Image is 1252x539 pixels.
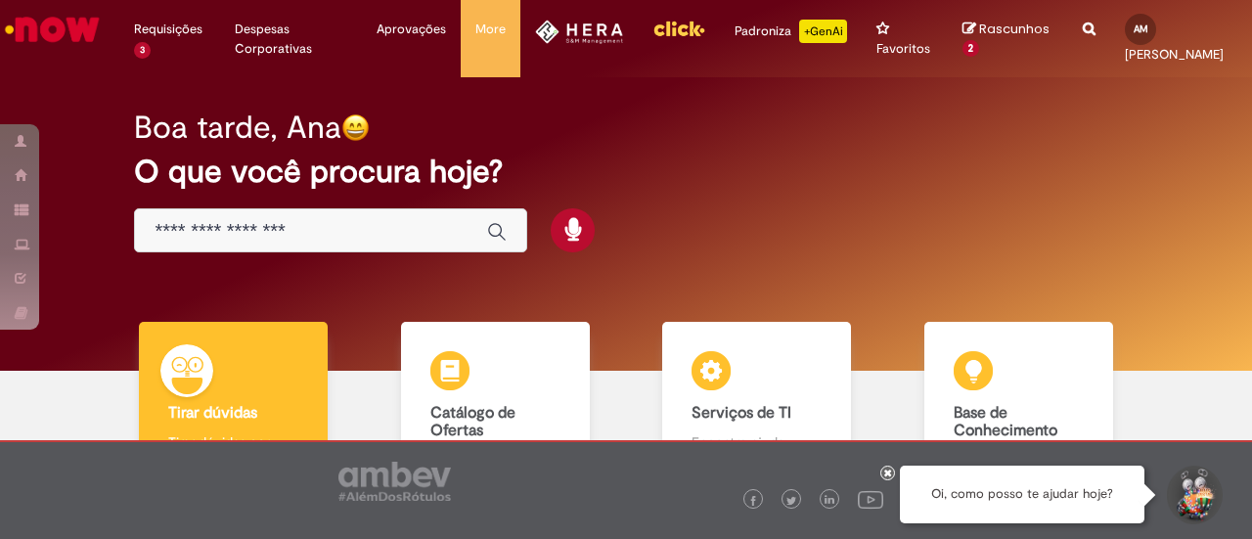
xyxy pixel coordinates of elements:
[1125,46,1224,63] span: [PERSON_NAME]
[235,20,347,59] span: Despesas Corporativas
[876,39,930,59] span: Favoritos
[888,322,1150,491] a: Base de Conhecimento Consulte e aprenda
[377,20,446,39] span: Aprovações
[168,432,298,472] p: Tirar dúvidas com Lupi Assist e Gen Ai
[1164,466,1223,524] button: Iniciar Conversa de Suporte
[979,20,1050,38] span: Rascunhos
[168,403,257,423] b: Tirar dúvidas
[692,403,791,423] b: Serviços de TI
[2,10,103,49] img: ServiceNow
[103,322,365,491] a: Tirar dúvidas Tirar dúvidas com Lupi Assist e Gen Ai
[134,20,202,39] span: Requisições
[430,403,515,440] b: Catálogo de Ofertas
[962,40,980,58] span: 2
[626,322,888,491] a: Serviços de TI Encontre ajuda
[799,20,847,43] p: +GenAi
[825,495,834,507] img: logo_footer_linkedin.png
[535,20,624,44] img: HeraLogo.png
[134,42,151,59] span: 3
[692,432,822,452] p: Encontre ajuda
[652,14,705,43] img: click_logo_yellow_360x200.png
[338,462,451,501] img: logo_footer_ambev_rotulo_gray.png
[858,486,883,512] img: logo_footer_youtube.png
[748,496,758,506] img: logo_footer_facebook.png
[341,113,370,142] img: happy-face.png
[1134,22,1148,35] span: AM
[900,466,1144,523] div: Oi, como posso te ajudar hoje?
[735,20,847,43] div: Padroniza
[134,155,1117,189] h2: O que você procura hoje?
[954,403,1057,440] b: Base de Conhecimento
[134,111,341,145] h2: Boa tarde, Ana
[365,322,627,491] a: Catálogo de Ofertas Abra uma solicitação
[475,20,506,39] span: More
[786,496,796,506] img: logo_footer_twitter.png
[962,21,1054,57] a: Rascunhos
